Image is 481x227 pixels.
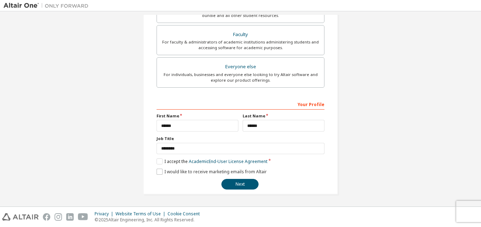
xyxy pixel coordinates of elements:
[161,39,320,51] div: For faculty & administrators of academic institutions administering students and accessing softwa...
[95,211,115,217] div: Privacy
[43,213,50,221] img: facebook.svg
[157,136,324,141] label: Job Title
[243,113,324,119] label: Last Name
[161,62,320,72] div: Everyone else
[2,213,39,221] img: altair_logo.svg
[157,113,238,119] label: First Name
[161,30,320,40] div: Faculty
[95,217,204,223] p: © 2025 Altair Engineering, Inc. All Rights Reserved.
[157,169,267,175] label: I would like to receive marketing emails from Altair
[55,213,62,221] img: instagram.svg
[115,211,168,217] div: Website Terms of Use
[78,213,88,221] img: youtube.svg
[161,72,320,83] div: For individuals, businesses and everyone else looking to try Altair software and explore our prod...
[4,2,92,9] img: Altair One
[157,158,267,164] label: I accept the
[189,158,267,164] a: Academic End-User License Agreement
[157,98,324,110] div: Your Profile
[66,213,74,221] img: linkedin.svg
[168,211,204,217] div: Cookie Consent
[221,179,259,190] button: Next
